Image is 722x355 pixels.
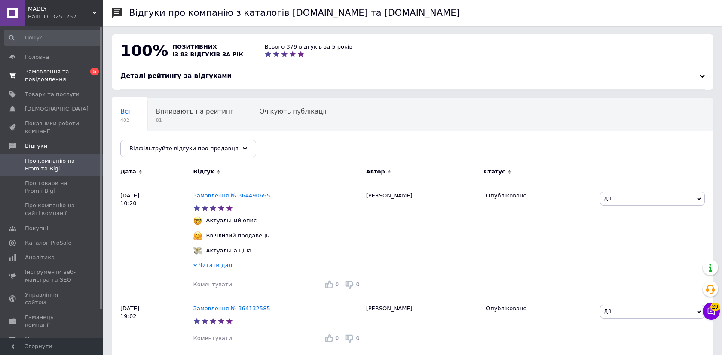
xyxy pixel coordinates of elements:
[265,43,352,51] div: Всього 379 відгуків за 5 років
[193,168,214,176] span: Відгук
[604,308,611,315] span: Дії
[172,51,243,58] span: із 83 відгуків за рік
[90,68,99,75] span: 5
[193,281,232,288] span: Коментувати
[120,168,136,176] span: Дата
[356,335,359,341] span: 0
[25,202,80,217] span: Про компанію на сайті компанії
[703,303,720,320] button: Чат з покупцем29
[28,13,103,21] div: Ваш ID: 3251257
[112,298,193,352] div: [DATE] 19:02
[193,192,270,199] a: Замовлення № 364490695
[28,5,92,13] span: MADLY
[710,303,720,311] span: 29
[120,117,130,124] span: 402
[199,262,234,268] span: Читати далі
[120,108,130,115] span: Всі
[25,225,48,232] span: Покупці
[25,142,47,150] span: Відгуки
[362,298,482,352] div: [PERSON_NAME]
[193,305,270,312] a: Замовлення № 364132585
[25,239,71,247] span: Каталог ProSale
[156,117,234,124] span: 81
[25,291,80,306] span: Управління сайтом
[120,72,232,80] span: Деталі рейтингу за відгуками
[193,231,202,240] img: :hugging_face:
[120,42,168,59] span: 100%
[25,91,80,98] span: Товари та послуги
[204,217,259,225] div: Актуальний опис
[25,336,47,343] span: Маркет
[486,305,593,313] div: Опубліковано
[193,246,202,255] img: :money_with_wings:
[356,281,359,288] span: 0
[193,335,232,341] span: Коментувати
[4,30,101,46] input: Пошук
[260,108,327,115] span: Очікують публікації
[120,72,705,81] div: Деталі рейтингу за відгуками
[112,185,193,298] div: [DATE] 10:20
[604,195,611,202] span: Дії
[362,185,482,298] div: [PERSON_NAME]
[25,105,89,113] span: [DEMOGRAPHIC_DATA]
[25,268,80,284] span: Інструменти веб-майстра та SEO
[25,157,80,173] span: Про компанію на Prom та Bigl
[25,179,80,195] span: Про товари на Prom і Bigl
[25,313,80,329] span: Гаманець компанії
[25,120,80,135] span: Показники роботи компанії
[486,192,593,200] div: Опубліковано
[25,254,55,261] span: Аналітика
[112,131,225,164] div: Опубліковані без коментаря
[366,168,385,176] span: Автор
[335,335,339,341] span: 0
[156,108,234,115] span: Впливають на рейтинг
[193,216,202,225] img: :nerd_face:
[25,68,80,83] span: Замовлення та повідомлення
[204,247,254,255] div: Актуальна ціна
[129,8,460,18] h1: Відгуки про компанію з каталогів [DOMAIN_NAME] та [DOMAIN_NAME]
[120,140,208,148] span: Опубліковані без комен...
[193,281,232,288] div: Коментувати
[129,145,239,152] span: Відфільтруйте відгуки про продавця
[25,53,49,61] span: Головна
[204,232,272,240] div: Ввічливий продавець
[172,43,217,50] span: позитивних
[335,281,339,288] span: 0
[193,261,362,271] div: Читати далі
[484,168,505,176] span: Статус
